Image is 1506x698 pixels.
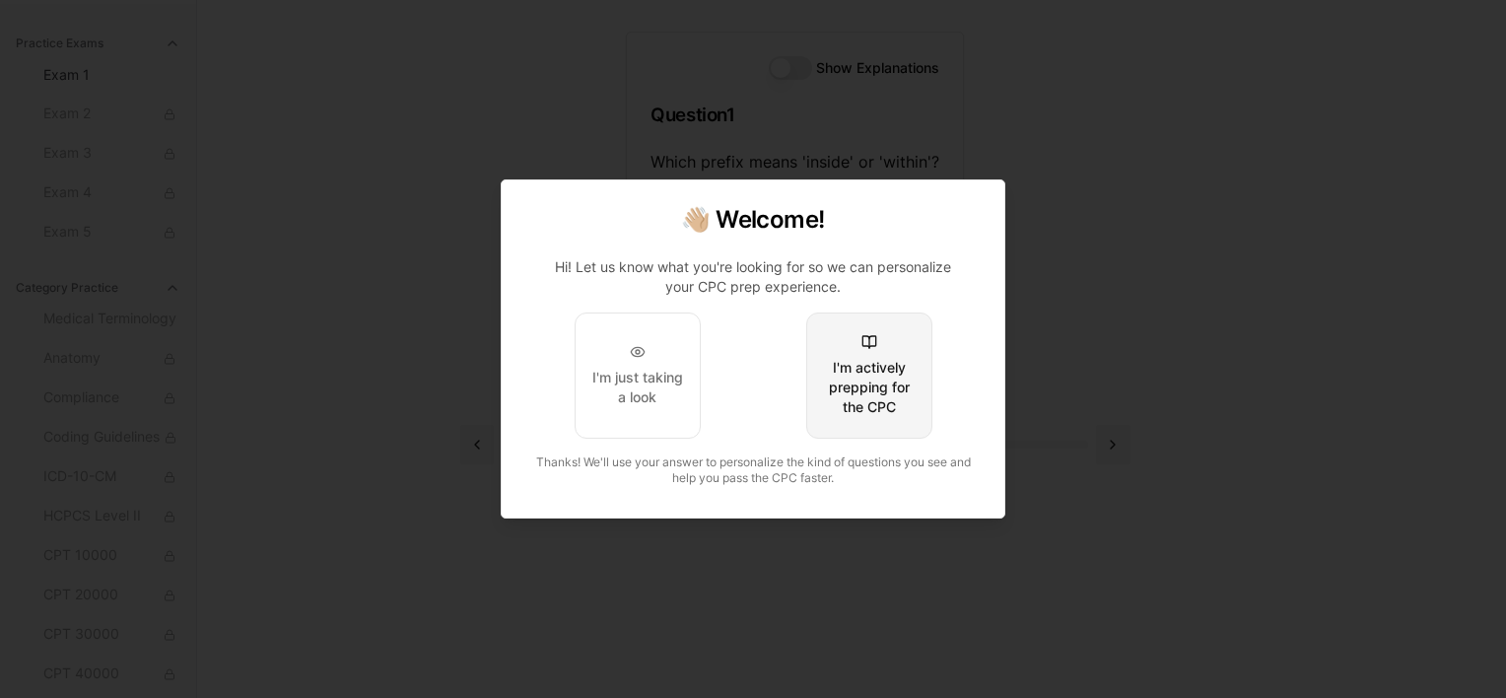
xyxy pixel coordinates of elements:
[591,368,684,407] div: I'm just taking a look
[823,358,916,417] div: I'm actively prepping for the CPC
[806,313,932,439] button: I'm actively prepping for the CPC
[525,204,981,236] h2: 👋🏼 Welcome!
[575,313,701,439] button: I'm just taking a look
[536,454,971,485] span: Thanks! We'll use your answer to personalize the kind of questions you see and help you pass the ...
[541,257,965,297] p: Hi! Let us know what you're looking for so we can personalize your CPC prep experience.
